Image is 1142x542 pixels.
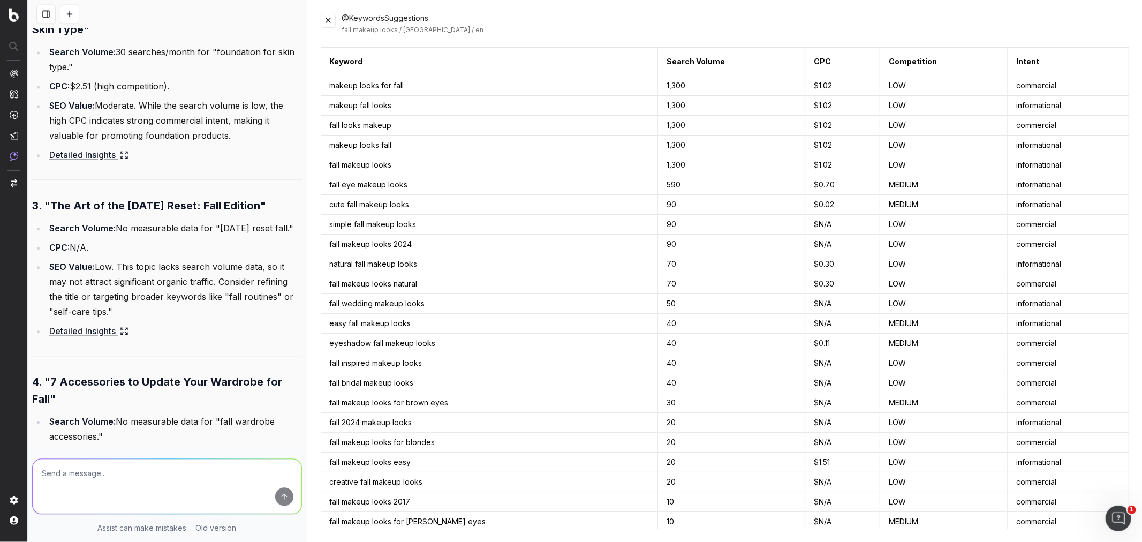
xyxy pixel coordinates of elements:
td: 10 [658,512,805,532]
a: Detailed Insights [49,147,128,162]
td: MEDIUM [880,393,1007,413]
td: $1.02 [805,116,880,135]
td: 40 [658,314,805,334]
li: No measurable data for "fall wardrobe accessories." [46,414,302,444]
td: fall makeup looks for brown eyes [321,393,658,413]
td: cute fall makeup looks [321,195,658,215]
td: commercial [1008,353,1129,373]
td: MEDIUM [880,195,1007,215]
div: fall makeup looks / [GEOGRAPHIC_DATA] / en [342,26,1130,34]
td: fall bridal makeup looks [321,373,658,393]
td: $0.02 [805,195,880,215]
td: fall 2024 makeup looks [321,413,658,433]
strong: CPC: [49,81,70,92]
td: informational [1008,413,1129,433]
td: 90 [658,235,805,254]
td: informational [1008,195,1129,215]
td: MEDIUM [880,512,1007,532]
td: fall makeup looks natural [321,274,658,294]
td: 70 [658,274,805,294]
td: commercial [1008,512,1129,532]
strong: CPC: [49,242,70,253]
td: LOW [880,294,1007,314]
td: informational [1008,254,1129,274]
td: $N/A [805,235,880,254]
td: natural fall makeup looks [321,254,658,274]
td: fall eye makeup looks [321,175,658,195]
td: 590 [658,175,805,195]
td: LOW [880,373,1007,393]
td: LOW [880,235,1007,254]
div: Intent [1016,56,1039,67]
p: Assist can make mistakes [97,523,186,533]
td: $0.30 [805,254,880,274]
td: informational [1008,135,1129,155]
img: Assist [10,152,18,161]
td: $1.02 [805,155,880,175]
td: LOW [880,215,1007,235]
li: N/A. [46,240,302,255]
td: commercial [1008,235,1129,254]
td: fall makeup looks for blondes [321,433,658,453]
td: 40 [658,334,805,353]
td: commercial [1008,274,1129,294]
td: $N/A [805,512,880,532]
td: 1,300 [658,76,805,96]
td: $N/A [805,433,880,453]
td: makeup looks fall [321,135,658,155]
strong: Search Volume: [49,47,116,57]
td: 20 [658,433,805,453]
td: 90 [658,195,805,215]
li: No measurable data for "[DATE] reset fall." [46,221,302,236]
td: 70 [658,254,805,274]
td: fall makeup looks 2024 [321,235,658,254]
a: Detailed Insights [49,323,128,338]
td: makeup looks for fall [321,76,658,96]
td: 50 [658,294,805,314]
td: fall makeup looks for [PERSON_NAME] eyes [321,512,658,532]
th: Competition [880,48,1007,76]
td: 30 [658,393,805,413]
img: Switch project [11,179,17,187]
a: Old version [195,523,236,533]
td: LOW [880,413,1007,433]
td: LOW [880,254,1007,274]
div: @KeywordsSuggestions [342,13,1130,34]
td: $N/A [805,215,880,235]
img: Activation [10,110,18,119]
td: $1.02 [805,76,880,96]
td: 10 [658,492,805,512]
td: $N/A [805,393,880,413]
td: LOW [880,472,1007,492]
li: Low. This topic lacks search volume data, so it may not attract significant organic traffic. Cons... [46,259,302,319]
td: LOW [880,155,1007,175]
td: fall wedding makeup looks [321,294,658,314]
td: LOW [880,76,1007,96]
td: fall makeup looks easy [321,453,658,472]
img: My account [10,516,18,525]
td: fall makeup looks [321,155,658,175]
td: simple fall makeup looks [321,215,658,235]
td: commercial [1008,472,1129,492]
td: commercial [1008,373,1129,393]
td: 20 [658,453,805,472]
td: commercial [1008,393,1129,413]
td: fall makeup looks 2017 [321,492,658,512]
td: $0.30 [805,274,880,294]
img: Analytics [10,69,18,78]
td: 1,300 [658,135,805,155]
strong: SEO Value: [49,100,95,111]
td: 40 [658,353,805,373]
strong: 3. "The Art of the [DATE] Reset: Fall Edition" [32,199,266,212]
td: LOW [880,492,1007,512]
img: Studio [10,131,18,140]
td: makeup fall looks [321,96,658,116]
td: 20 [658,472,805,492]
th: Keyword [321,48,658,76]
td: creative fall makeup looks [321,472,658,492]
td: $N/A [805,472,880,492]
th: Search Volume [658,48,805,76]
img: Setting [10,496,18,505]
td: informational [1008,155,1129,175]
td: MEDIUM [880,175,1007,195]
